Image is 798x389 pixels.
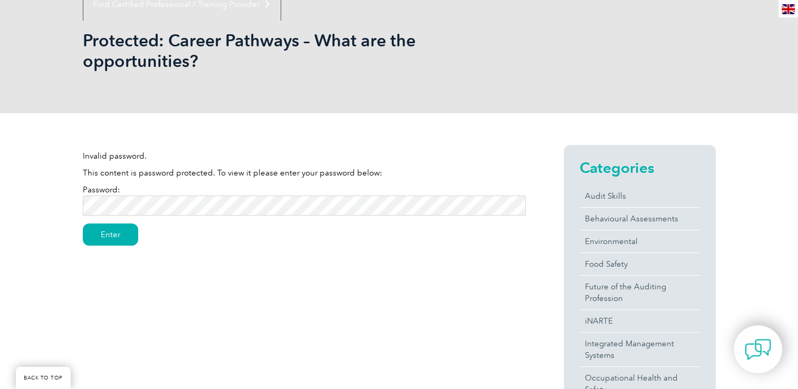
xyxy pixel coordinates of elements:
[580,276,700,309] a: Future of the Auditing Profession
[580,230,700,252] a: Environmental
[580,310,700,332] a: iNARTE
[782,4,795,14] img: en
[83,30,488,71] h1: Protected: Career Pathways – What are the opportunities?
[83,167,526,179] p: This content is password protected. To view it please enter your password below:
[580,185,700,207] a: Audit Skills
[83,150,526,162] p: Invalid password.
[83,185,526,210] label: Password:
[83,223,138,246] input: Enter
[83,196,526,216] input: Password:
[580,208,700,230] a: Behavioural Assessments
[580,333,700,366] a: Integrated Management Systems
[580,253,700,275] a: Food Safety
[16,367,71,389] a: BACK TO TOP
[580,159,700,176] h2: Categories
[745,336,771,363] img: contact-chat.png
